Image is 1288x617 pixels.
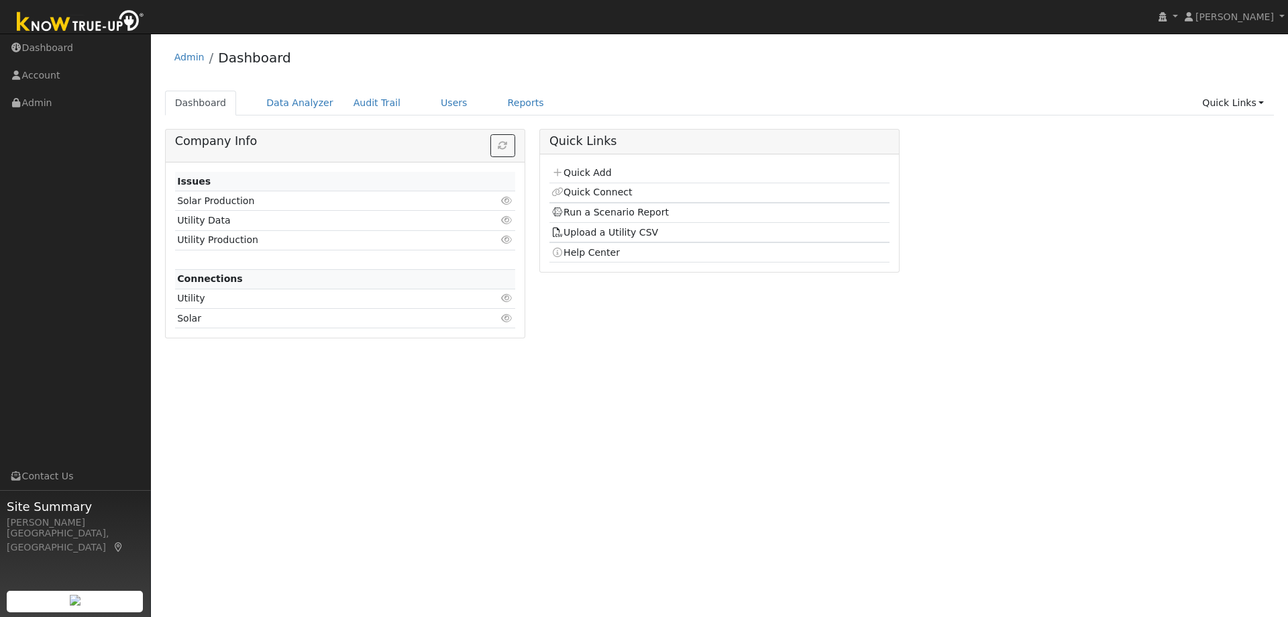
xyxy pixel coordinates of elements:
[113,542,125,553] a: Map
[218,50,291,66] a: Dashboard
[175,230,460,250] td: Utility Production
[175,211,460,230] td: Utility Data
[551,207,669,218] a: Run a Scenario Report
[501,293,513,303] i: Click to view
[175,289,460,308] td: Utility
[501,235,513,244] i: Click to view
[549,134,890,148] h5: Quick Links
[1192,91,1274,115] a: Quick Links
[177,273,243,284] strong: Connections
[551,167,611,178] a: Quick Add
[256,91,343,115] a: Data Analyzer
[1195,11,1274,22] span: [PERSON_NAME]
[551,227,658,238] a: Upload a Utility CSV
[551,187,632,197] a: Quick Connect
[551,247,620,258] a: Help Center
[501,196,513,205] i: Click to view
[175,134,515,148] h5: Company Info
[501,314,513,323] i: Click to view
[7,526,144,555] div: [GEOGRAPHIC_DATA], [GEOGRAPHIC_DATA]
[174,52,205,62] a: Admin
[498,91,554,115] a: Reports
[7,516,144,530] div: [PERSON_NAME]
[431,91,478,115] a: Users
[70,595,80,606] img: retrieve
[175,191,460,211] td: Solar Production
[343,91,411,115] a: Audit Trail
[165,91,237,115] a: Dashboard
[501,216,513,225] i: Click to view
[10,7,151,38] img: Know True-Up
[175,309,460,328] td: Solar
[177,176,211,187] strong: Issues
[7,497,144,516] span: Site Summary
